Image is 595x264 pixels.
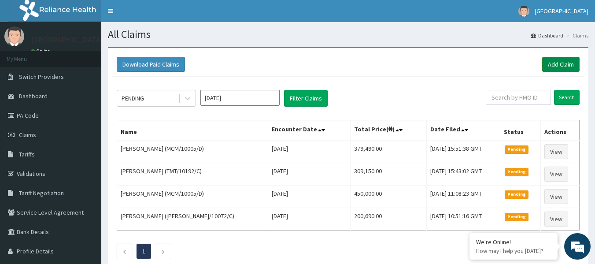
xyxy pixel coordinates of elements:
[426,120,500,141] th: Date Filed
[544,144,568,159] a: View
[268,140,350,163] td: [DATE]
[540,120,580,141] th: Actions
[31,48,52,54] a: Online
[122,247,126,255] a: Previous page
[284,90,328,107] button: Filter Claims
[505,213,529,221] span: Pending
[531,32,563,39] a: Dashboard
[544,212,568,227] a: View
[122,94,144,103] div: PENDING
[117,140,268,163] td: [PERSON_NAME] (MCM/10005/D)
[350,120,426,141] th: Total Price(₦)
[108,29,588,40] h1: All Claims
[476,238,551,246] div: We're Online!
[535,7,588,15] span: [GEOGRAPHIC_DATA]
[31,36,103,44] p: [GEOGRAPHIC_DATA]
[117,120,268,141] th: Name
[268,120,350,141] th: Encounter Date
[117,208,268,231] td: [PERSON_NAME] ([PERSON_NAME]/10072/C)
[19,150,35,158] span: Tariffs
[142,247,145,255] a: Page 1 is your current page
[117,186,268,208] td: [PERSON_NAME] (MCM/10005/D)
[505,145,529,153] span: Pending
[505,168,529,176] span: Pending
[161,247,165,255] a: Next page
[117,57,185,72] button: Download Paid Claims
[542,57,580,72] a: Add Claim
[268,186,350,208] td: [DATE]
[350,186,426,208] td: 450,000.00
[564,32,588,39] li: Claims
[200,90,280,106] input: Select Month and Year
[426,163,500,186] td: [DATE] 15:43:02 GMT
[19,131,36,139] span: Claims
[544,189,568,204] a: View
[19,92,48,100] span: Dashboard
[4,26,24,46] img: User Image
[426,140,500,163] td: [DATE] 15:51:38 GMT
[554,90,580,105] input: Search
[544,167,568,182] a: View
[426,186,500,208] td: [DATE] 11:08:23 GMT
[505,190,529,198] span: Pending
[268,208,350,231] td: [DATE]
[500,120,540,141] th: Status
[19,73,64,81] span: Switch Providers
[350,140,426,163] td: 379,490.00
[518,6,529,17] img: User Image
[350,208,426,231] td: 200,690.00
[486,90,551,105] input: Search by HMO ID
[476,247,551,255] p: How may I help you today?
[117,163,268,186] td: [PERSON_NAME] (TMT/10192/C)
[426,208,500,231] td: [DATE] 10:51:16 GMT
[268,163,350,186] td: [DATE]
[19,189,64,197] span: Tariff Negotiation
[350,163,426,186] td: 309,150.00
